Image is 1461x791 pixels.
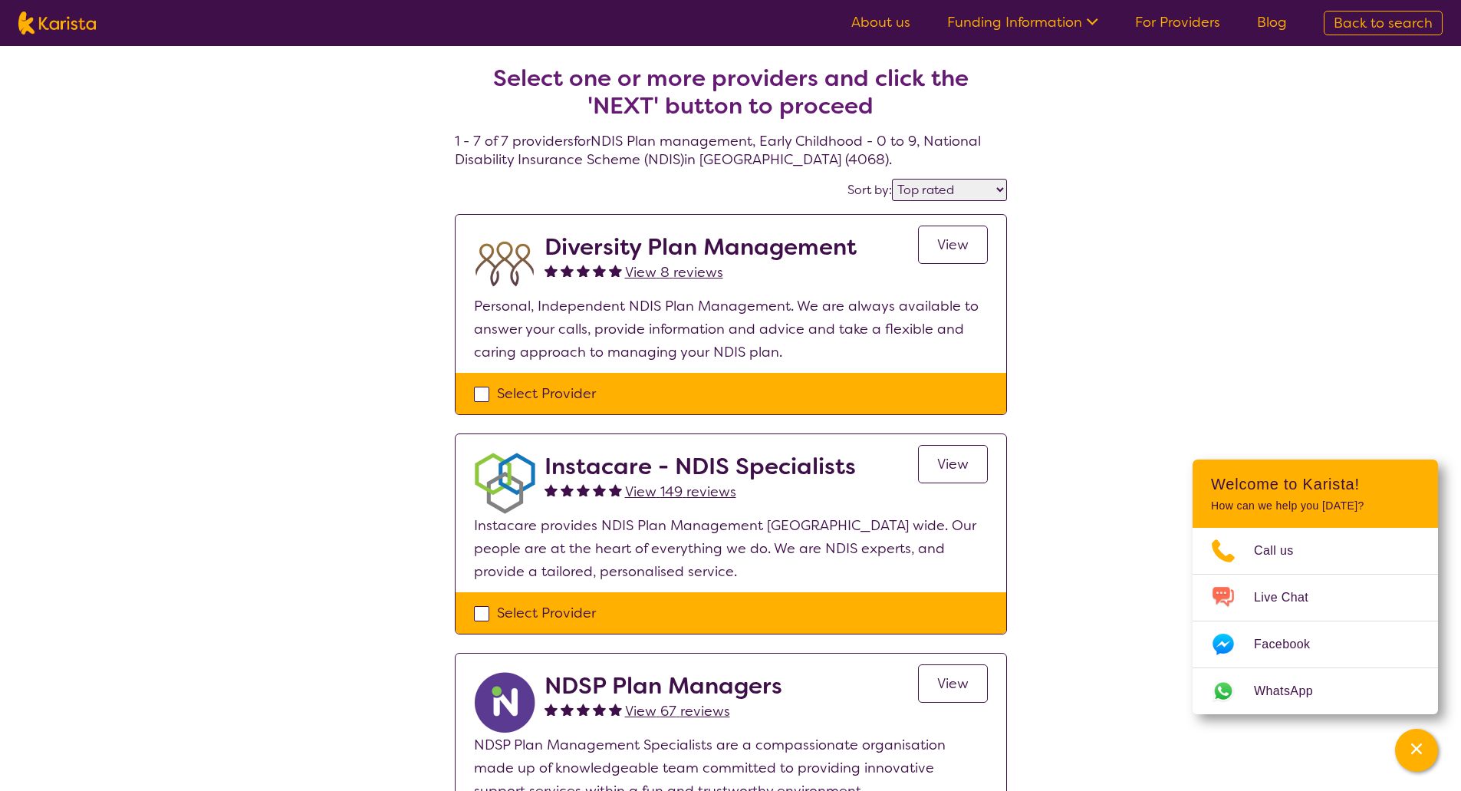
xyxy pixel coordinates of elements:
ul: Choose channel [1193,528,1438,714]
span: View [937,455,969,473]
a: For Providers [1135,13,1220,31]
img: fullstar [561,264,574,277]
img: fullstar [609,703,622,716]
img: fullstar [593,264,606,277]
span: Back to search [1334,14,1433,32]
img: fullstar [545,703,558,716]
img: fullstar [593,703,606,716]
img: duqvjtfkvnzb31ymex15.png [474,233,535,295]
img: fullstar [561,703,574,716]
a: About us [851,13,910,31]
a: Funding Information [947,13,1098,31]
p: How can we help you [DATE]? [1211,499,1420,513]
span: WhatsApp [1254,680,1331,703]
img: Karista logo [18,12,96,35]
span: View 67 reviews [625,702,730,720]
img: fullstar [545,483,558,496]
img: fullstar [561,483,574,496]
a: View 67 reviews [625,700,730,723]
img: fullstar [609,483,622,496]
img: obkhna0zu27zdd4ubuus.png [474,453,535,514]
div: Channel Menu [1193,460,1438,714]
img: ryxpuxvt8mh1enfatjpo.png [474,672,535,733]
a: View [918,445,988,483]
img: fullstar [545,264,558,277]
span: View [937,236,969,254]
a: View 8 reviews [625,261,723,284]
p: Personal, Independent NDIS Plan Management. We are always available to answer your calls, provide... [474,295,988,364]
span: View 8 reviews [625,263,723,282]
img: fullstar [577,483,590,496]
h2: Diversity Plan Management [545,233,857,261]
a: Back to search [1324,11,1443,35]
a: View [918,664,988,703]
label: Sort by: [847,182,892,198]
span: Facebook [1254,633,1328,656]
h4: 1 - 7 of 7 providers for NDIS Plan management , Early Childhood - 0 to 9 , National Disability In... [455,28,1007,169]
h2: Instacare - NDIS Specialists [545,453,856,480]
h2: NDSP Plan Managers [545,672,782,700]
img: fullstar [593,483,606,496]
img: fullstar [577,264,590,277]
a: Web link opens in a new tab. [1193,668,1438,714]
h2: Select one or more providers and click the 'NEXT' button to proceed [473,64,989,120]
img: fullstar [609,264,622,277]
button: Channel Menu [1395,729,1438,772]
h2: Welcome to Karista! [1211,475,1420,493]
span: View [937,674,969,693]
a: View [918,226,988,264]
a: View 149 reviews [625,480,736,503]
span: Live Chat [1254,586,1327,609]
p: Instacare provides NDIS Plan Management [GEOGRAPHIC_DATA] wide. Our people are at the heart of ev... [474,514,988,583]
span: Call us [1254,539,1312,562]
a: Blog [1257,13,1287,31]
span: View 149 reviews [625,483,736,501]
img: fullstar [577,703,590,716]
